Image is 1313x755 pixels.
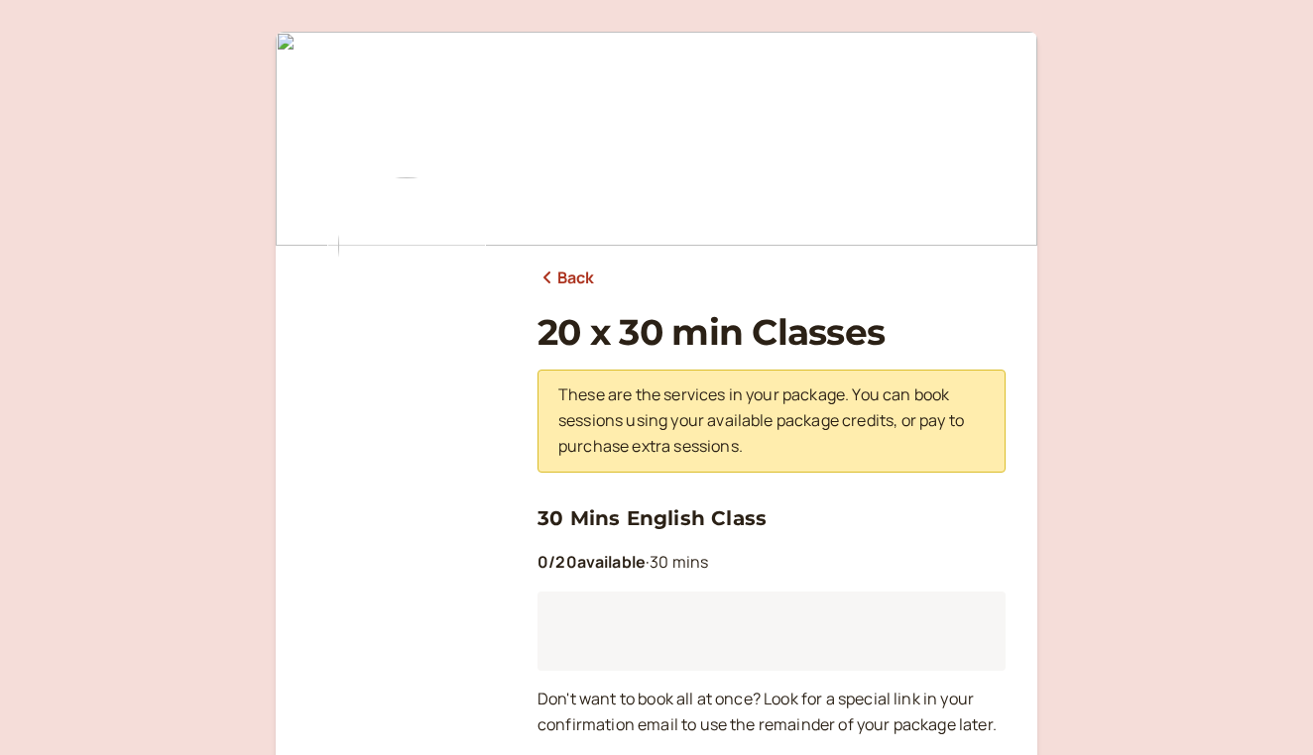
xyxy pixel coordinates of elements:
[558,382,985,460] p: These are the services in your package. You can book sessions using your available package credit...
[537,311,1006,354] h1: 20 x 30 min Classes
[537,266,595,291] a: Back
[537,687,1006,738] p: Don't want to book all at once? Look for a special link in your confirmation email to use the rem...
[646,551,650,573] span: ·
[537,551,646,573] b: 0 / 20 available
[537,502,1006,534] h3: 30 Mins English Class
[537,550,1006,576] p: 30 mins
